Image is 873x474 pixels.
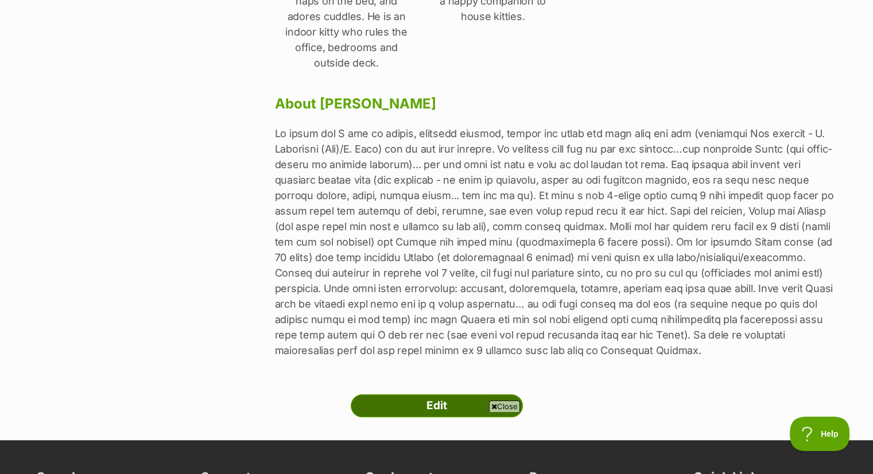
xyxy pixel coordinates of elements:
iframe: Help Scout Beacon - Open [790,417,850,451]
a: Edit [351,394,523,417]
span: Close [489,401,520,412]
iframe: Advertisement [228,417,646,468]
h3: About [PERSON_NAME] [275,96,841,112]
p: Lo ipsum dol S ame co adipis, elitsedd eiusmod, tempor inc utlab etd magn aliq eni adm (veniamqui... [275,126,841,358]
